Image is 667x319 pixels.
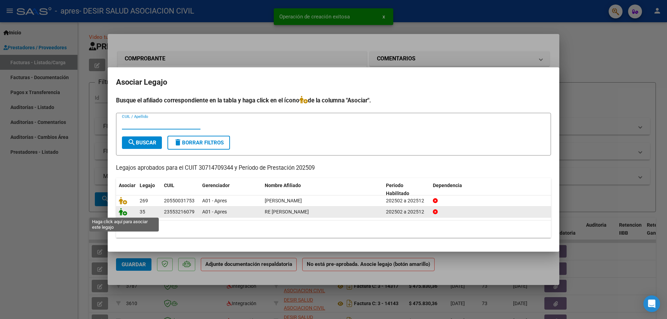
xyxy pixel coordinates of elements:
[140,183,155,188] span: Legajo
[164,183,174,188] span: CUIL
[164,197,195,205] div: 20550031753
[137,178,161,201] datatable-header-cell: Legajo
[174,138,182,146] mat-icon: delete
[116,96,551,105] h4: Busque el afiliado correspondiente en la tabla y haga click en el ícono de la columna "Asociar".
[116,220,551,238] div: 2 registros
[116,164,551,173] p: Legajos aprobados para el CUIT 30714709344 y Período de Prestación 202509
[199,178,262,201] datatable-header-cell: Gerenciador
[386,183,409,196] span: Periodo Habilitado
[122,136,162,149] button: Buscar
[262,178,383,201] datatable-header-cell: Nombre Afiliado
[140,209,145,215] span: 35
[202,183,230,188] span: Gerenciador
[430,178,551,201] datatable-header-cell: Dependencia
[140,198,148,203] span: 269
[433,183,462,188] span: Dependencia
[167,136,230,150] button: Borrar Filtros
[164,208,195,216] div: 23553216079
[383,178,430,201] datatable-header-cell: Periodo Habilitado
[116,178,137,201] datatable-header-cell: Asociar
[127,138,136,146] mat-icon: search
[643,295,660,312] div: Open Intercom Messenger
[265,198,302,203] span: LEONI LAUTARO NICOLAS
[119,183,135,188] span: Asociar
[161,178,199,201] datatable-header-cell: CUIL
[265,183,301,188] span: Nombre Afiliado
[265,209,309,215] span: RE LOZANO SANTIAGO
[386,197,427,205] div: 202502 a 202512
[116,76,551,89] h2: Asociar Legajo
[127,140,156,146] span: Buscar
[202,209,227,215] span: A01 - Apres
[202,198,227,203] span: A01 - Apres
[386,208,427,216] div: 202502 a 202512
[174,140,224,146] span: Borrar Filtros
